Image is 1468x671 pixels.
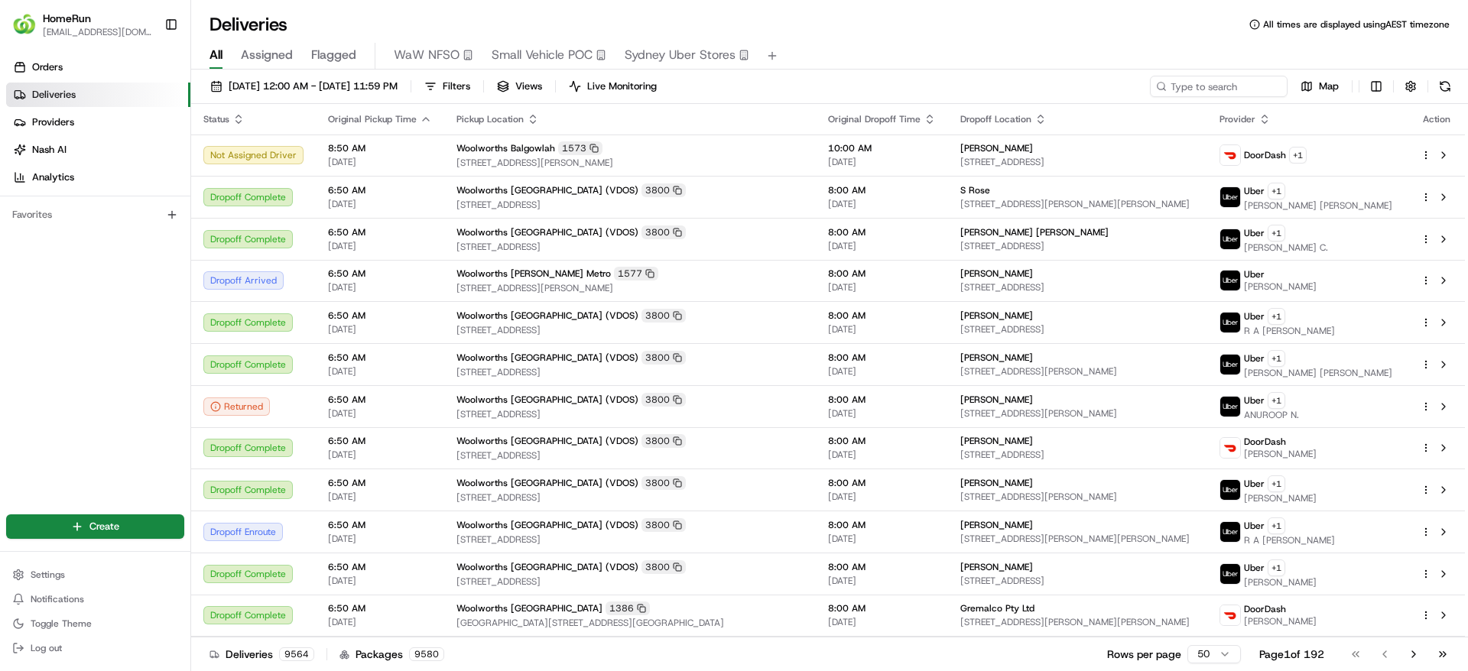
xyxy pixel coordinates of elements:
[6,564,184,585] button: Settings
[31,569,65,581] span: Settings
[456,352,638,364] span: Woolworths [GEOGRAPHIC_DATA] (VDOS)
[828,491,936,503] span: [DATE]
[1244,199,1392,212] span: [PERSON_NAME] [PERSON_NAME]
[1244,534,1335,546] span: R A [PERSON_NAME]
[6,637,184,659] button: Log out
[6,55,190,79] a: Orders
[43,11,91,26] button: HomeRun
[328,184,432,196] span: 6:50 AM
[641,393,686,407] div: 3800
[1220,271,1240,290] img: uber-new-logo.jpeg
[625,46,736,64] span: Sydney Uber Stores
[31,642,62,654] span: Log out
[241,46,293,64] span: Assigned
[1244,185,1265,197] span: Uber
[6,165,190,190] a: Analytics
[1244,492,1317,504] span: [PERSON_NAME]
[6,83,190,107] a: Deliveries
[1244,448,1317,460] span: [PERSON_NAME]
[960,365,1195,378] span: [STREET_ADDRESS][PERSON_NAME]
[1268,183,1285,199] button: +1
[31,618,92,630] span: Toggle Theme
[1220,113,1255,125] span: Provider
[1268,517,1285,534] button: +1
[562,76,664,97] button: Live Monitoring
[1268,475,1285,492] button: +1
[1244,520,1265,532] span: Uber
[328,491,432,503] span: [DATE]
[828,616,936,628] span: [DATE]
[456,226,638,238] span: Woolworths [GEOGRAPHIC_DATA] (VDOS)
[229,79,398,93] span: [DATE] 12:00 AM - [DATE] 11:59 PM
[12,12,37,37] img: HomeRun
[1244,478,1265,490] span: Uber
[456,310,638,322] span: Woolworths [GEOGRAPHIC_DATA] (VDOS)
[328,113,417,125] span: Original Pickup Time
[328,156,432,168] span: [DATE]
[960,616,1195,628] span: [STREET_ADDRESS][PERSON_NAME][PERSON_NAME]
[828,198,936,210] span: [DATE]
[203,397,270,416] div: Returned
[960,575,1195,587] span: [STREET_ADDRESS]
[456,184,638,196] span: Woolworths [GEOGRAPHIC_DATA] (VDOS)
[328,142,432,154] span: 8:50 AM
[960,240,1195,252] span: [STREET_ADDRESS]
[1244,436,1286,448] span: DoorDash
[1220,605,1240,625] img: doordash_logo_v2.png
[960,198,1195,210] span: [STREET_ADDRESS][PERSON_NAME][PERSON_NAME]
[328,602,432,614] span: 6:50 AM
[828,184,936,196] span: 8:00 AM
[960,310,1033,322] span: [PERSON_NAME]
[456,199,804,211] span: [STREET_ADDRESS]
[960,519,1033,531] span: [PERSON_NAME]
[328,394,432,406] span: 6:50 AM
[456,602,602,614] span: Woolworths [GEOGRAPHIC_DATA]
[409,647,444,661] div: 9580
[828,281,936,293] span: [DATE]
[1244,325,1335,337] span: R A [PERSON_NAME]
[828,142,936,154] span: 10:00 AM
[328,323,432,335] span: [DATE]
[209,12,287,37] h1: Deliveries
[1244,352,1265,365] span: Uber
[1220,313,1240,332] img: uber-new-logo.jpeg
[828,226,936,238] span: 8:00 AM
[960,491,1195,503] span: [STREET_ADDRESS][PERSON_NAME]
[828,561,936,573] span: 8:00 AM
[328,407,432,420] span: [DATE]
[1268,225,1285,241] button: +1
[6,203,184,227] div: Favorites
[1244,409,1299,421] span: ANUROOP N.
[328,310,432,322] span: 6:50 AM
[328,435,432,447] span: 6:50 AM
[828,352,936,364] span: 8:00 AM
[1220,229,1240,249] img: uber-new-logo.jpeg
[328,449,432,461] span: [DATE]
[1294,76,1346,97] button: Map
[641,183,686,197] div: 3800
[960,477,1033,489] span: [PERSON_NAME]
[456,267,611,280] span: Woolworths [PERSON_NAME] Metro
[1244,367,1392,379] span: [PERSON_NAME] [PERSON_NAME]
[641,309,686,323] div: 3800
[328,352,432,364] span: 6:50 AM
[960,113,1031,125] span: Dropoff Location
[328,281,432,293] span: [DATE]
[456,142,555,154] span: Woolworths Balgowlah
[960,142,1033,154] span: [PERSON_NAME]
[32,60,63,74] span: Orders
[456,575,804,588] span: [STREET_ADDRESS]
[1244,227,1265,239] span: Uber
[32,143,67,157] span: Nash AI
[394,46,460,64] span: WaW NFSO
[960,561,1033,573] span: [PERSON_NAME]
[1434,76,1456,97] button: Refresh
[456,324,804,336] span: [STREET_ADDRESS]
[515,79,542,93] span: Views
[6,6,158,43] button: HomeRunHomeRun[EMAIL_ADDRESS][DOMAIN_NAME]
[960,435,1033,447] span: [PERSON_NAME]
[1268,559,1285,576] button: +1
[328,561,432,573] span: 6:50 AM
[1244,268,1265,280] span: Uber
[456,617,804,629] span: [GEOGRAPHIC_DATA][STREET_ADDRESS][GEOGRAPHIC_DATA]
